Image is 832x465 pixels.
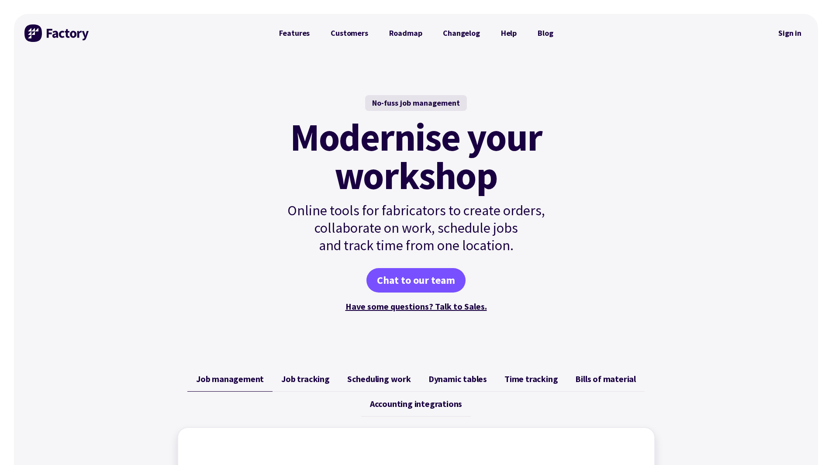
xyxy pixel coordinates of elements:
span: Dynamic tables [428,374,487,384]
a: Sign in [772,23,808,43]
a: Customers [320,24,378,42]
span: Job management [196,374,264,384]
a: Chat to our team [366,268,466,293]
nav: Primary Navigation [269,24,564,42]
a: Help [490,24,527,42]
a: Roadmap [379,24,433,42]
span: Scheduling work [347,374,411,384]
a: Changelog [432,24,490,42]
a: Features [269,24,321,42]
p: Online tools for fabricators to create orders, collaborate on work, schedule jobs and track time ... [269,202,564,254]
span: Accounting integrations [370,399,462,409]
mark: Modernise your workshop [290,118,542,195]
span: Bills of material [575,374,636,384]
a: Blog [527,24,563,42]
nav: Secondary Navigation [772,23,808,43]
a: Have some questions? Talk to Sales. [345,301,487,312]
img: Factory [24,24,90,42]
span: Job tracking [281,374,330,384]
span: Time tracking [504,374,558,384]
div: No-fuss job management [365,95,467,111]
